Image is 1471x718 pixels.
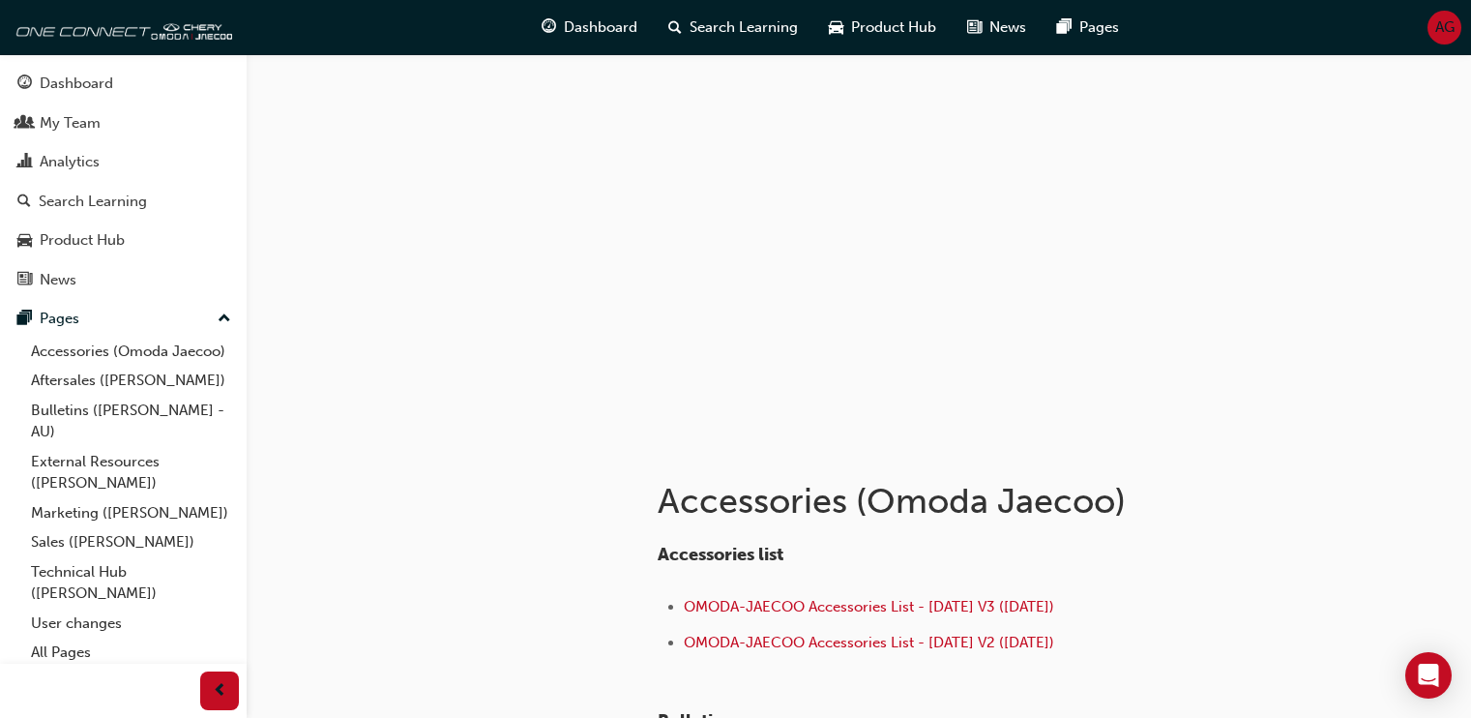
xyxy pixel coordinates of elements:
[40,151,100,173] div: Analytics
[40,229,125,252] div: Product Hub
[40,112,101,135] div: My Team
[684,598,1054,615] a: OMODA-JAECOO Accessories List - [DATE] V3 ([DATE])
[23,498,239,528] a: Marketing ([PERSON_NAME])
[23,638,239,668] a: All Pages
[23,447,239,498] a: External Resources ([PERSON_NAME])
[17,115,32,133] span: people-icon
[542,15,556,40] span: guage-icon
[17,75,32,93] span: guage-icon
[813,8,952,47] a: car-iconProduct Hub
[8,223,239,258] a: Product Hub
[39,191,147,213] div: Search Learning
[23,527,239,557] a: Sales ([PERSON_NAME])
[989,16,1026,39] span: News
[218,307,231,332] span: up-icon
[8,262,239,298] a: News
[17,272,32,289] span: news-icon
[658,544,783,565] span: Accessories list
[668,15,682,40] span: search-icon
[1079,16,1119,39] span: Pages
[8,62,239,301] button: DashboardMy TeamAnalyticsSearch LearningProduct HubNews
[23,366,239,396] a: Aftersales ([PERSON_NAME])
[23,557,239,609] a: Technical Hub ([PERSON_NAME])
[1057,15,1072,40] span: pages-icon
[658,480,1292,523] h1: Accessories (Omoda Jaecoo)
[17,232,32,250] span: car-icon
[40,308,79,330] div: Pages
[8,105,239,141] a: My Team
[564,16,637,39] span: Dashboard
[8,144,239,180] a: Analytics
[17,154,32,171] span: chart-icon
[8,301,239,337] button: Pages
[684,634,1054,651] a: OMODA-JAECOO Accessories List - [DATE] V2 ([DATE])
[690,16,798,39] span: Search Learning
[23,396,239,447] a: Bulletins ([PERSON_NAME] - AU)
[1427,11,1461,45] button: AG
[17,194,31,211] span: search-icon
[829,15,843,40] span: car-icon
[23,337,239,367] a: Accessories (Omoda Jaecoo)
[40,73,113,95] div: Dashboard
[10,8,232,46] img: oneconnect
[851,16,936,39] span: Product Hub
[8,66,239,102] a: Dashboard
[213,679,227,703] span: prev-icon
[23,609,239,639] a: User changes
[40,269,76,291] div: News
[526,8,653,47] a: guage-iconDashboard
[17,311,32,328] span: pages-icon
[1042,8,1134,47] a: pages-iconPages
[653,8,813,47] a: search-iconSearch Learning
[1405,652,1452,699] div: Open Intercom Messenger
[952,8,1042,47] a: news-iconNews
[1435,16,1455,39] span: AG
[967,15,982,40] span: news-icon
[8,184,239,220] a: Search Learning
